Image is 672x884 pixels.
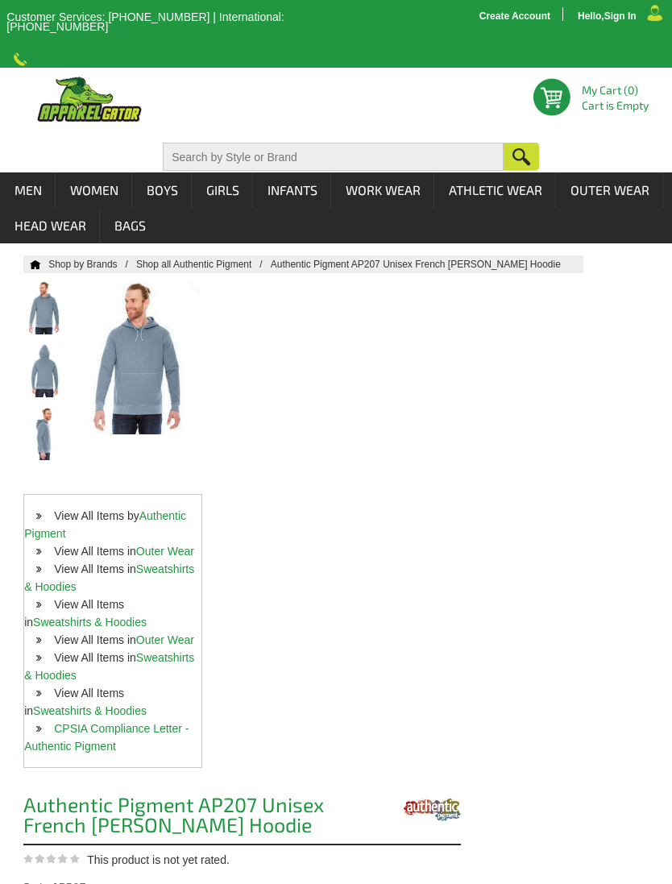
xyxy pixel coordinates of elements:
[23,853,80,864] img: This product is not yet rated.
[254,172,330,208] a: Infants
[24,507,201,542] li: View All Items by
[24,542,201,560] li: View All Items in
[1,208,99,243] a: Head Wear
[24,649,201,684] li: View All Items in
[163,143,504,171] input: Search by Style or Brand
[435,172,555,208] a: Athletic Wear
[578,11,604,21] a: Hello,
[24,722,189,753] a: CPSIA Compliance Letter - Authentic Pigment
[332,172,433,208] a: Work Wear
[136,259,271,270] a: Shop all Authentic Pigment
[23,795,351,840] h1: Authentic Pigment AP207 Unisex French [PERSON_NAME] Hoodie
[479,11,550,21] a: Create Account
[48,259,136,270] a: Shop by Brands
[136,545,194,558] a: Outer Wear
[1,172,55,208] a: Men
[24,631,201,649] li: View All Items in
[271,259,577,270] a: Authentic Pigment AP207 Unisex French Terry Hoodie
[193,172,252,208] a: Girls
[24,684,201,720] li: View All Items in
[133,172,191,208] a: Boys
[24,596,201,631] li: View All Items in
[87,853,230,866] span: This product is not yet rated.
[136,633,194,646] a: Outer Wear
[101,208,159,243] a: Bags
[56,172,131,208] a: Women
[37,77,142,122] img: ApparelGator
[24,560,201,596] li: View All Items in
[33,616,147,629] a: Sweatshirts & Hoodies
[604,11,637,21] a: Sign In
[23,259,41,269] a: Home
[6,12,361,31] p: Customer Services: [PHONE_NUMBER] | International: [PHONE_NUMBER]
[402,788,461,829] img: Authentic Pigment
[582,100,649,111] span: Cart is Empty
[33,704,147,717] a: Sweatshirts & Hoodies
[557,172,662,208] a: Outer Wear
[582,85,642,96] li: My Cart (0)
